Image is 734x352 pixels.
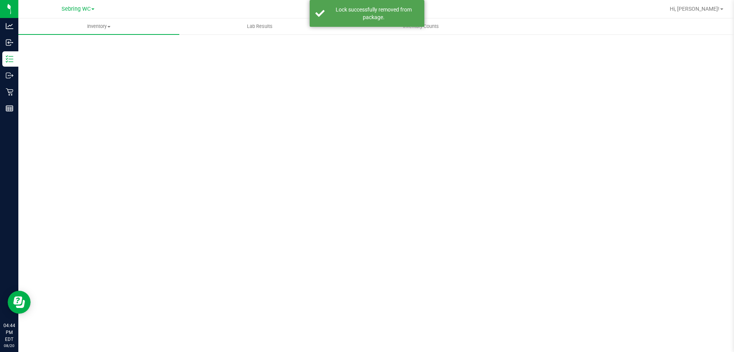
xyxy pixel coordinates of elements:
[237,23,283,30] span: Lab Results
[62,6,91,12] span: Sebring WC
[18,18,179,34] a: Inventory
[8,291,31,314] iframe: Resource center
[6,88,13,96] inline-svg: Retail
[6,22,13,30] inline-svg: Analytics
[6,39,13,46] inline-svg: Inbound
[6,105,13,112] inline-svg: Reports
[6,55,13,63] inline-svg: Inventory
[3,343,15,349] p: 08/20
[6,72,13,79] inline-svg: Outbound
[329,6,419,21] div: Lock successfully removed from package.
[3,322,15,343] p: 04:44 PM EDT
[18,23,179,30] span: Inventory
[670,6,719,12] span: Hi, [PERSON_NAME]!
[179,18,340,34] a: Lab Results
